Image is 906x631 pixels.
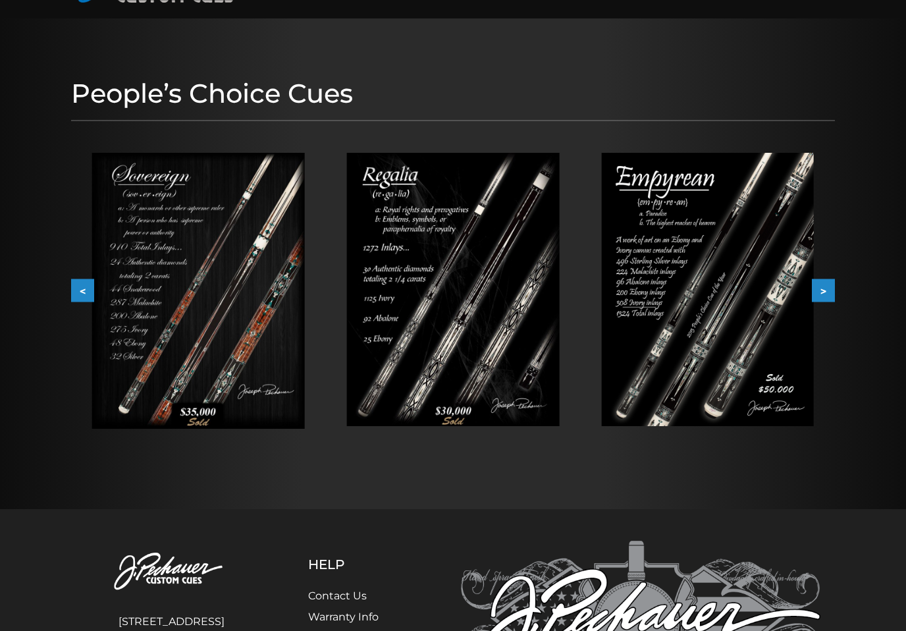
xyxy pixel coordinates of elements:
[812,279,835,302] button: >
[71,279,835,302] div: Carousel Navigation
[71,279,94,302] button: <
[308,611,379,623] a: Warranty Info
[86,541,257,603] img: Pechauer Custom Cues
[308,590,367,602] a: Contact Us
[71,78,835,109] h1: People’s Choice Cues
[308,557,410,572] h5: Help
